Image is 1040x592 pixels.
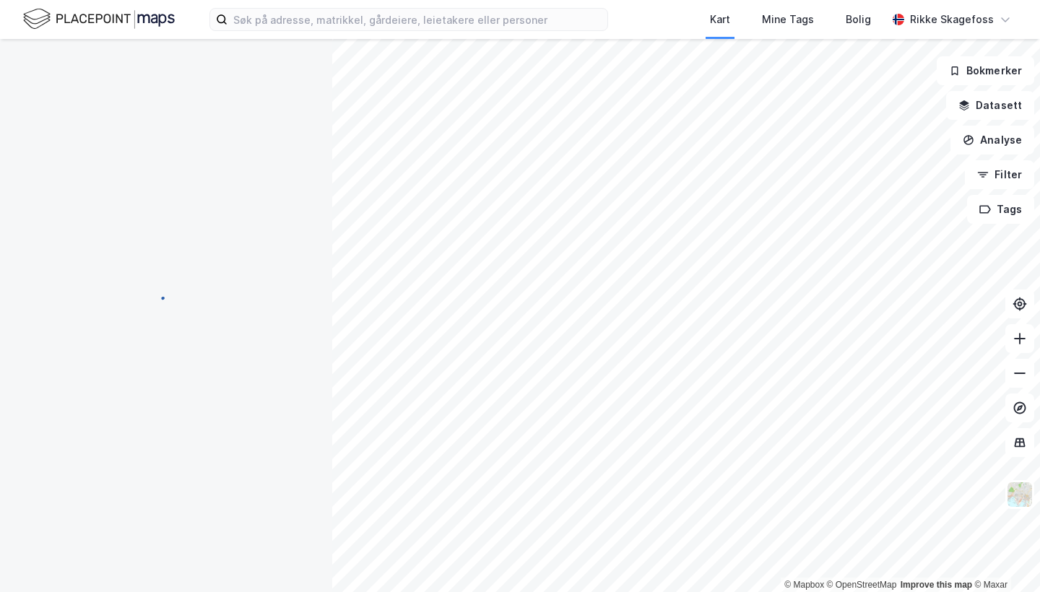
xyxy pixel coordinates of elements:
img: spinner.a6d8c91a73a9ac5275cf975e30b51cfb.svg [155,295,178,318]
button: Tags [967,195,1034,224]
div: Mine Tags [762,11,814,28]
img: logo.f888ab2527a4732fd821a326f86c7f29.svg [23,6,175,32]
button: Filter [965,160,1034,189]
iframe: Chat Widget [968,523,1040,592]
button: Datasett [946,91,1034,120]
button: Bokmerker [937,56,1034,85]
div: Bolig [846,11,871,28]
button: Analyse [950,126,1034,154]
a: Mapbox [784,580,824,590]
input: Søk på adresse, matrikkel, gårdeiere, leietakere eller personer [227,9,607,30]
div: Rikke Skagefoss [910,11,994,28]
a: Improve this map [901,580,972,590]
img: Z [1006,481,1033,508]
div: Kontrollprogram for chat [968,523,1040,592]
div: Kart [710,11,730,28]
a: OpenStreetMap [827,580,897,590]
